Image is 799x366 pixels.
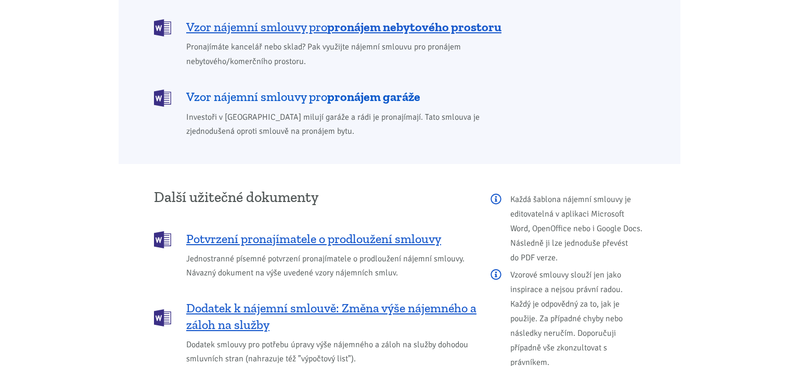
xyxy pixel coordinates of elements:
span: Potvrzení pronajímatele o prodloužení smlouvy [186,231,441,247]
span: Investoři v [GEOGRAPHIC_DATA] milují garáže a rádi je pronajímají. Tato smlouva je zjednodušená o... [186,110,519,138]
img: DOCX (Word) [154,309,171,326]
span: Pronajímáte kancelář nebo sklad? Pak využijte nájemní smlouvu pro pronájem nebytového/komerčního ... [186,40,519,68]
img: DOCX (Word) [154,19,171,36]
a: Vzor nájemní smlouvy propronájem garáže [154,89,519,106]
span: Dodatek smlouvy pro potřebu úpravy výše nájemného a záloh na služby dohodou smluvních stran (nahr... [186,338,476,366]
b: pronájem nebytového prostoru [327,19,501,34]
span: Vzor nájemní smlouvy pro [186,19,501,35]
span: Vzor nájemní smlouvy pro [186,89,420,105]
a: Vzor nájemní smlouvy propronájem nebytového prostoru [154,18,519,35]
img: DOCX (Word) [154,231,171,248]
a: Dodatek k nájemní smlouvě: Změna výše nájemného a záloh na služby [154,300,476,333]
p: Každá šablona nájemní smlouvy je editovatelná v aplikaci Microsoft Word, OpenOffice nebo i Google... [491,192,645,265]
img: DOCX (Word) [154,90,171,107]
span: Dodatek k nájemní smlouvě: Změna výše nájemného a záloh na služby [186,300,476,333]
a: Potvrzení pronajímatele o prodloužení smlouvy [154,230,476,247]
b: pronájem garáže [327,89,420,104]
h3: Další užitečné dokumenty [154,190,476,205]
span: Jednostranné písemné potvrzení pronajímatele o prodloužení nájemní smlouvy. Návazný dokument na v... [186,252,476,280]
